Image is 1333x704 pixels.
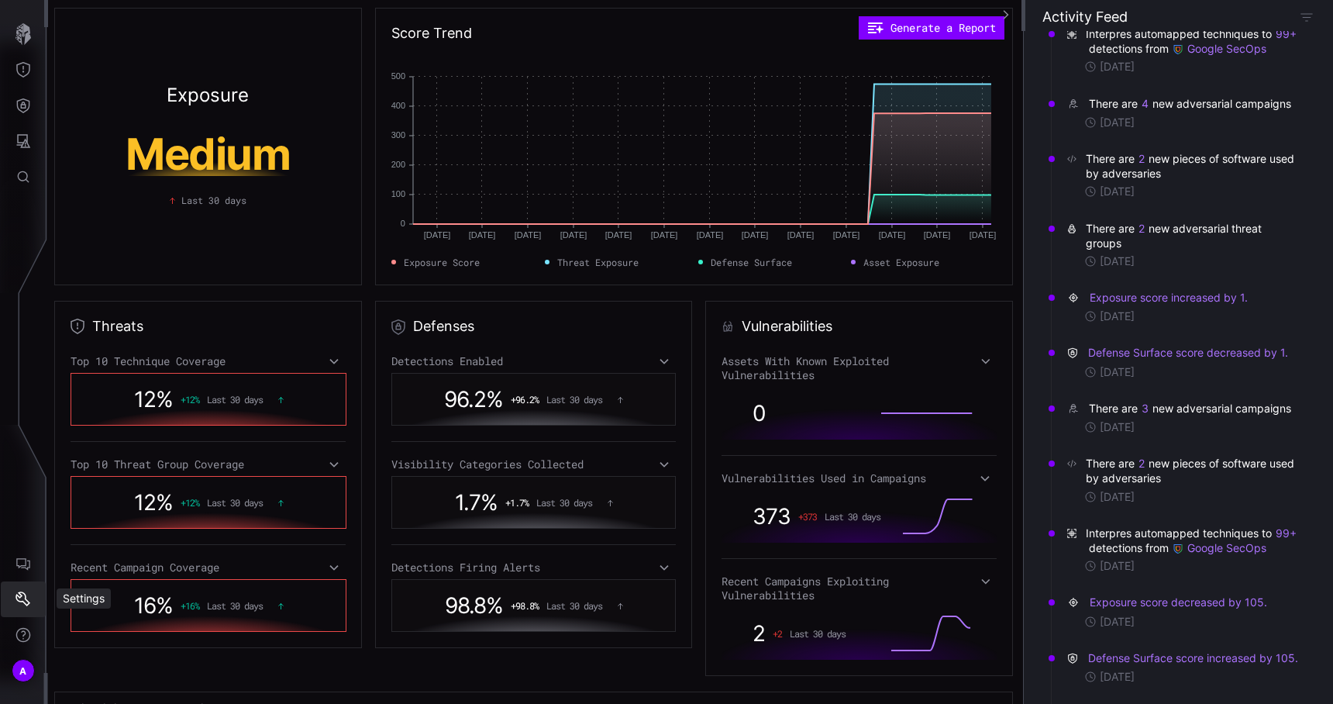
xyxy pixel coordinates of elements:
[863,255,939,269] span: Asset Exposure
[1087,345,1289,361] button: Defense Surface score decreased by 1.
[181,394,199,405] span: + 12 %
[391,354,676,368] div: Detections Enabled
[1089,290,1249,305] button: Exposure score increased by 1.
[207,394,263,405] span: Last 30 days
[1089,401,1294,416] div: There are new adversarial campaigns
[1100,615,1135,629] time: [DATE]
[798,511,817,522] span: + 373
[71,561,346,575] div: Recent Campaign Coverage
[1086,151,1299,181] div: There are new pieces of software used by adversaries
[605,230,632,240] text: [DATE]
[469,230,496,240] text: [DATE]
[207,497,263,508] span: Last 30 days
[1086,26,1299,56] span: Interpres automapped techniques to detections from
[134,386,173,412] span: 12 %
[134,489,173,516] span: 12 %
[445,592,503,619] span: 98.8 %
[753,503,790,530] span: 373
[391,189,405,198] text: 100
[207,600,263,611] span: Last 30 days
[404,255,480,269] span: Exposure Score
[444,386,503,412] span: 96.2 %
[515,230,542,240] text: [DATE]
[92,317,143,336] h2: Threats
[391,71,405,81] text: 500
[773,628,782,639] span: + 2
[1172,43,1184,56] img: Demo Google SecOps
[181,497,199,508] span: + 12 %
[181,600,199,611] span: + 16 %
[391,160,405,169] text: 200
[1275,526,1297,541] button: 99+
[1087,651,1299,666] button: Defense Surface score increased by 105.
[879,230,906,240] text: [DATE]
[455,489,498,516] span: 1.7 %
[167,86,249,105] h2: Exposure
[1100,365,1135,379] time: [DATE]
[536,497,592,508] span: Last 30 days
[742,317,832,336] h2: Vulnerabilities
[391,561,676,575] div: Detections Firing Alerts
[1138,221,1145,236] button: 2
[557,255,639,269] span: Threat Exposure
[1089,595,1268,610] button: Exposure score decreased by 105.
[1141,401,1149,416] button: 3
[1100,490,1135,504] time: [DATE]
[1086,456,1299,485] div: There are new pieces of software used by adversaries
[1100,670,1135,684] time: [DATE]
[1275,26,1297,42] button: 99+
[1100,254,1135,268] time: [DATE]
[1100,185,1135,198] time: [DATE]
[57,588,111,609] div: Settings
[181,193,246,207] span: Last 30 days
[1089,96,1294,112] div: There are new adversarial campaigns
[1138,151,1145,167] button: 2
[1100,559,1135,573] time: [DATE]
[391,130,405,140] text: 300
[1086,221,1299,250] div: There are new adversarial threat groups
[511,394,539,405] span: + 96.2 %
[19,663,26,679] span: A
[560,230,587,240] text: [DATE]
[1042,8,1128,26] h4: Activity Feed
[391,101,405,110] text: 400
[1,653,46,688] button: A
[753,400,766,426] span: 0
[71,354,346,368] div: Top 10 Technique Coverage
[787,230,815,240] text: [DATE]
[546,600,602,611] span: Last 30 days
[825,511,880,522] span: Last 30 days
[924,230,951,240] text: [DATE]
[1100,60,1135,74] time: [DATE]
[546,394,602,405] span: Last 30 days
[742,230,769,240] text: [DATE]
[80,133,336,176] h1: Medium
[424,230,451,240] text: [DATE]
[1086,526,1299,555] span: Interpres automapped techniques to detections from
[833,230,860,240] text: [DATE]
[401,219,405,228] text: 0
[1172,543,1184,555] img: Demo Google SecOps
[413,317,474,336] h2: Defenses
[1141,96,1149,112] button: 4
[1100,309,1135,323] time: [DATE]
[505,497,529,508] span: + 1.7 %
[391,24,472,43] h2: Score Trend
[859,16,1004,40] button: Generate a Report
[71,457,346,471] div: Top 10 Threat Group Coverage
[134,592,173,619] span: 16 %
[511,600,539,611] span: + 98.8 %
[753,620,765,647] span: 2
[1138,456,1145,471] button: 2
[1100,420,1135,434] time: [DATE]
[970,230,997,240] text: [DATE]
[1172,42,1266,55] a: Google SecOps
[711,255,792,269] span: Defense Surface
[1100,116,1135,129] time: [DATE]
[697,230,724,240] text: [DATE]
[722,471,997,485] div: Vulnerabilities Used in Campaigns
[391,457,676,471] div: Visibility Categories Collected
[722,575,997,602] div: Recent Campaigns Exploiting Vulnerabilities
[651,230,678,240] text: [DATE]
[790,628,846,639] span: Last 30 days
